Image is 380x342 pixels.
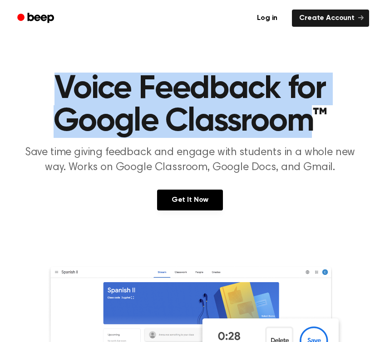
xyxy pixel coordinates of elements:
[292,10,369,27] a: Create Account
[11,73,369,138] h1: Voice Feedback for Google Classroom™
[248,8,286,29] a: Log in
[157,190,223,210] a: Get It Now
[16,145,365,175] p: Save time giving feedback and engage with students in a whole new way. Works on Google Classroom,...
[11,10,62,27] a: Beep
